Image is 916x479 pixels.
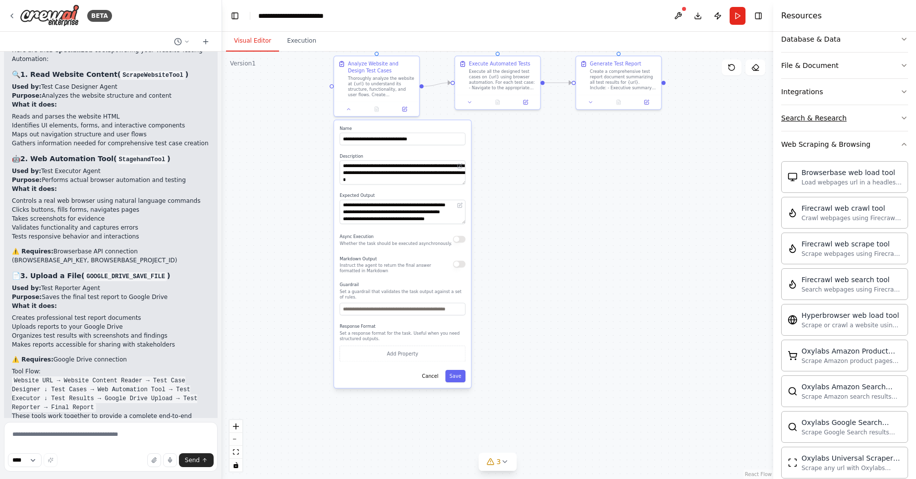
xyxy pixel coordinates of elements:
[12,92,42,99] strong: Purpose:
[226,31,279,52] button: Visual Editor
[801,250,902,258] div: Scrape webpages using Firecrawl and return the contents
[229,433,242,446] button: zoom out
[801,382,902,392] div: Oxylabs Amazon Search Scraper tool
[229,459,242,472] button: toggle interactivity
[12,412,210,429] p: These tools work together to provide a complete end-to-end testing solution that's both automated...
[279,31,324,52] button: Execution
[12,177,42,183] strong: Purpose:
[801,168,902,178] div: Browserbase web load tool
[745,472,772,477] a: React Flow attribution
[20,272,81,280] strong: 3. Upload a File
[12,69,210,79] h3: 🔍 ( )
[340,240,452,246] p: Whether the task should be executed asynchronously.
[334,56,420,117] div: Analyze Website and Design Test CasesThoroughly analyze the website at {url} to understand its st...
[44,453,57,467] button: Improve this prompt
[12,167,210,193] p: Test Executor Agent Performs actual browser automation and testing
[20,4,79,27] img: Logo
[781,53,908,78] button: File & Document
[373,0,380,52] g: Edge from 80a0495b-348a-4479-8aa1-022f26a071c7 to 2f735bef-0282-420d-95c3-060b844f46b0
[258,11,350,21] nav: breadcrumb
[801,239,902,249] div: Firecrawl web scrape tool
[198,36,214,48] button: Start a new chat
[12,196,210,205] li: Controls a real web browser using natural language commands
[185,456,200,464] span: Send
[801,203,902,213] div: Firecrawl web crawl tool
[12,248,54,255] strong: ⚠️ Requires:
[469,60,530,67] div: Execute Automated Tests
[801,310,902,320] div: Hyperbrowser web load tool
[781,79,908,105] button: Integrations
[801,275,902,285] div: Firecrawl web search tool
[12,232,210,241] li: Tests responsive behavior and interactions
[424,79,451,90] g: Edge from 2f735bef-0282-420d-95c3-060b844f46b0 to 4bd1737d-2914-4b72-8d15-c6a25baaedd7
[229,420,242,433] button: zoom in
[781,60,839,70] div: File & Document
[456,201,464,210] button: Open in editor
[445,370,465,382] button: Save
[12,139,210,148] li: Gathers information needed for comprehensive test case creation
[801,428,902,436] div: Scrape Google Search results with Oxylabs Google Search Scraper
[12,247,210,265] p: Browserbase API connection (BROWSERBASE_API_KEY, BROWSERBASE_PROJECT_ID)
[12,82,210,109] p: Test Case Designer Agent Analyzes the website structure and content
[788,315,798,325] img: HyperbrowserLoadTool
[788,172,798,182] img: BrowserbaseLoadTool
[788,351,798,360] img: OxylabsAmazonProductScraperTool
[117,155,168,164] code: StagehandTool
[230,60,256,67] div: Version 1
[634,98,658,107] button: Open in side panel
[575,56,662,110] div: Generate Test ReportCreate a comprehensive test report document summarizing all test results for ...
[479,453,517,471] button: 3
[340,153,465,159] label: Description
[12,331,210,340] li: Organizes test results with screenshots and findings
[12,294,42,300] strong: Purpose:
[12,168,41,175] strong: Used by:
[751,9,765,23] button: Hide right sidebar
[788,386,798,396] img: OxylabsAmazonSearchScraperTool
[20,70,117,78] strong: 1. Read Website Content
[801,321,902,329] div: Scrape or crawl a website using Hyperbrowser and return the contents in properly formatted markdo...
[12,284,210,310] p: Test Reporter Agent Saves the final test report to Google Drive
[590,69,657,91] div: Create a comprehensive test report document summarizing all test results for {url}. Include: - Ex...
[483,98,512,107] button: No output available
[801,214,902,222] div: Crawl webpages using Firecrawl and return the contents
[781,139,870,149] div: Web Scraping & Browsing
[497,457,501,467] span: 3
[12,130,210,139] li: Maps out navigation structure and user flows
[179,453,214,467] button: Send
[801,286,902,294] div: Search webpages using Firecrawl and return the results
[781,113,847,123] div: Search & Research
[229,420,242,472] div: React Flow controls
[12,271,210,281] h3: 📄 ( )
[12,340,210,349] li: Makes reports accessible for sharing with stakeholders
[801,393,902,401] div: Scrape Amazon search results with Oxylabs Amazon Search Scraper
[340,256,377,261] span: Markdown Output
[340,235,374,239] span: Async Execution
[170,36,194,48] button: Switch to previous chat
[12,367,210,376] h2: Tool Flow:
[340,346,465,361] button: Add Property
[12,376,197,412] code: Website URL → Website Content Reader → Test Case Designer ↓ Test Cases → Web Automation Tool → Te...
[418,370,443,382] button: Cancel
[12,355,210,364] p: Google Drive connection
[340,324,465,329] label: Response Format
[781,131,908,157] button: Web Scraping & Browsing
[781,87,823,97] div: Integrations
[340,330,465,341] p: Set a response format for the task. Useful when you need structured outputs.
[120,71,185,80] code: ScrapeWebsiteTool
[393,105,416,114] button: Open in side panel
[788,208,798,218] img: FirecrawlCrawlWebsiteTool
[604,98,633,107] button: No output available
[362,105,391,114] button: No output available
[801,179,902,186] div: Load webpages url in a headless browser using Browserbase and return the contents
[147,453,161,467] button: Upload files
[788,279,798,289] img: FirecrawlSearchTool
[340,282,465,288] label: Guardrail
[20,155,114,163] strong: 2. Web Automation Tool
[801,464,902,472] div: Scrape any url with Oxylabs Universal Scraper
[801,418,902,427] div: Oxylabs Google Search Scraper tool
[788,243,798,253] img: FirecrawlScrapeWebsiteTool
[12,214,210,223] li: Takes screenshots for evidence
[590,60,641,67] div: Generate Test Report
[12,154,210,164] h3: 🤖 ( )
[12,185,57,192] strong: What it does:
